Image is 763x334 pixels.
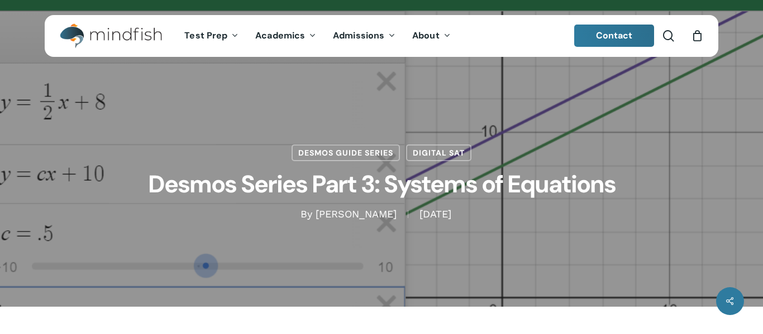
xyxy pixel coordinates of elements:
h1: Desmos Series Part 3: Systems of Equations [102,161,661,207]
a: Contact [574,25,655,47]
a: Admissions [325,31,404,41]
a: Test Prep [176,31,247,41]
a: Academics [247,31,325,41]
span: About [412,30,440,41]
nav: Main Menu [176,15,459,57]
span: Contact [596,30,633,41]
header: Main Menu [45,15,718,57]
span: Test Prep [184,30,227,41]
a: Cart [691,30,703,42]
span: [DATE] [408,210,462,218]
a: About [404,31,459,41]
a: Desmos Guide Series [292,144,400,161]
a: Digital SAT [406,144,471,161]
span: Academics [255,30,305,41]
a: [PERSON_NAME] [316,208,397,220]
span: Admissions [333,30,384,41]
span: By [301,210,312,218]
